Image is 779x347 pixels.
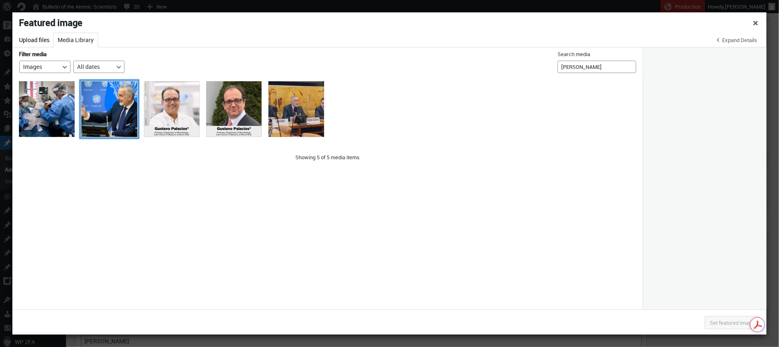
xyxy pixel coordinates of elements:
[558,52,590,57] label: Search media
[5,5,555,45] p: [PERSON_NAME] is a distinguished virologist with over 20 years of experience in the study of [MED...
[16,78,78,140] li: covid patient
[12,12,767,33] h1: Featured image
[710,33,762,47] a: Expand Details
[714,36,758,45] span: Expand Details
[78,78,140,140] li: President of Review Conference for Nuclear Non-proliferation Treaty Briefs Press
[53,33,98,47] button: Media Library
[12,153,643,162] p: Showing 5 of 5 media items
[203,78,265,140] li: GustavoPalaciosPathogensProject
[15,33,54,47] button: Upload files
[141,78,203,140] li: Gustavo Palacios Pathgens Taskforce
[265,78,327,140] li: Gustavo Zlauvinen
[19,52,47,57] h2: Filter media
[705,316,760,329] button: Set featured image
